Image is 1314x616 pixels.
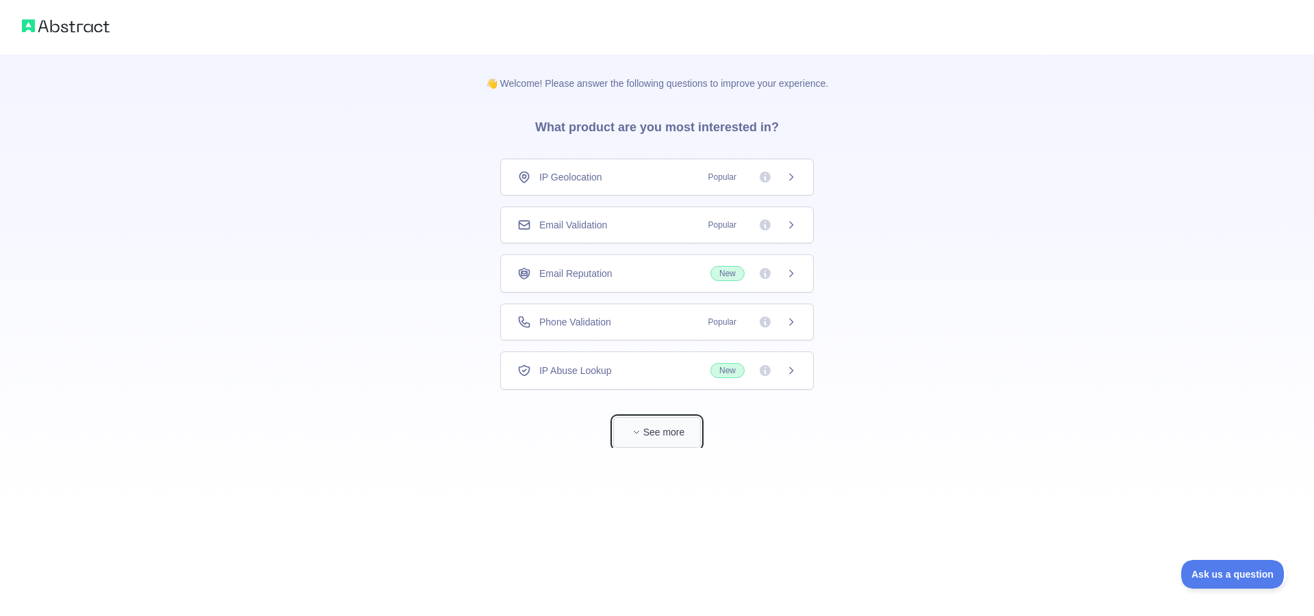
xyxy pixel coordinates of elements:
[539,170,602,184] span: IP Geolocation
[710,266,745,281] span: New
[539,267,613,280] span: Email Reputation
[464,55,851,90] p: 👋 Welcome! Please answer the following questions to improve your experience.
[539,218,607,232] span: Email Validation
[539,315,611,329] span: Phone Validation
[700,315,745,329] span: Popular
[513,90,801,159] h3: What product are you most interested in?
[539,364,612,377] span: IP Abuse Lookup
[613,417,701,448] button: See more
[22,16,109,36] img: Abstract logo
[700,218,745,232] span: Popular
[700,170,745,184] span: Popular
[1181,560,1287,589] iframe: Toggle Customer Support
[710,363,745,378] span: New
